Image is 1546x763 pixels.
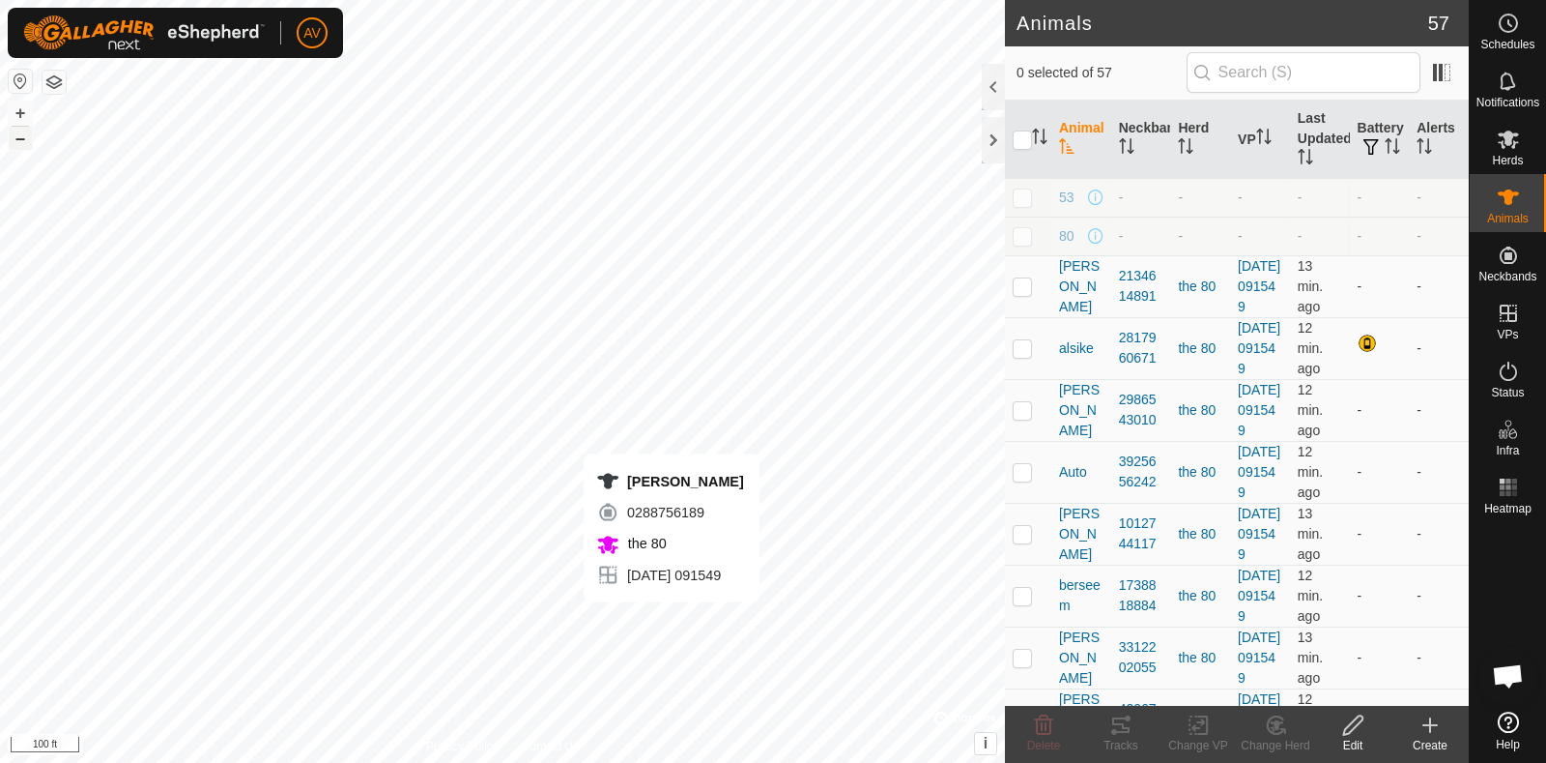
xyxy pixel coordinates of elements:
td: - [1350,689,1410,750]
img: Gallagher Logo [23,15,265,50]
div: the 80 [1178,586,1222,606]
th: Alerts [1409,101,1469,179]
span: Notifications [1476,97,1539,108]
a: [DATE] 091549 [1238,506,1280,562]
div: 4206704896 [1119,699,1163,740]
span: Help [1496,739,1520,750]
input: Search (S) [1187,52,1420,93]
app-display-virtual-paddock-transition: - [1238,190,1243,205]
button: + [9,102,32,125]
span: - [1298,228,1303,244]
span: 53 [1059,188,1074,208]
div: the 80 [1178,338,1222,359]
button: Reset Map [9,70,32,93]
p-sorticon: Activate to sort [1059,141,1074,157]
div: the 80 [1178,648,1222,668]
span: Oct 9, 2025, 7:07 AM [1298,258,1323,314]
div: Edit [1314,737,1391,754]
div: 1012744117 [1119,514,1163,554]
div: the 80 [1178,277,1222,297]
div: [DATE] 091549 [596,564,744,587]
div: - [1119,226,1163,247]
td: - [1409,178,1469,217]
span: i [984,735,988,751]
div: 2134614891 [1119,266,1163,307]
span: [PERSON_NAME] [1059,504,1103,565]
button: Map Layers [43,71,66,94]
span: Oct 9, 2025, 7:08 AM [1298,691,1323,748]
span: 0 selected of 57 [1016,63,1187,83]
p-sorticon: Activate to sort [1417,141,1432,157]
a: [DATE] 091549 [1238,691,1280,748]
div: 3312202055 [1119,637,1163,678]
span: Herds [1492,155,1523,166]
td: - [1409,217,1469,255]
span: VPs [1497,329,1518,340]
a: [DATE] 091549 [1238,382,1280,438]
p-sorticon: Activate to sort [1178,141,1193,157]
div: - [1119,188,1163,208]
td: - [1409,627,1469,689]
td: - [1409,317,1469,379]
td: - [1409,441,1469,503]
div: - [1178,188,1222,208]
a: [DATE] 091549 [1238,630,1280,686]
p-sorticon: Activate to sort [1385,141,1400,157]
div: 3925656242 [1119,452,1163,492]
span: Delete [1027,739,1061,752]
p-sorticon: Activate to sort [1298,152,1313,167]
button: – [9,127,32,150]
span: Oct 9, 2025, 7:08 AM [1298,382,1323,438]
h2: Animals [1016,12,1428,35]
div: the 80 [1178,524,1222,544]
p-sorticon: Activate to sort [1256,132,1272,147]
div: Change Herd [1237,737,1314,754]
span: Oct 9, 2025, 7:08 AM [1298,320,1323,376]
div: Open chat [1479,647,1537,705]
a: [DATE] 091549 [1238,258,1280,314]
div: the 80 [1178,462,1222,483]
span: - [1298,190,1303,205]
td: - [1350,217,1410,255]
span: Auto [1059,462,1087,483]
span: Schedules [1480,39,1534,50]
span: [PERSON_NAME] [1059,256,1103,317]
a: Contact Us [522,738,579,755]
td: - [1350,627,1410,689]
th: Battery [1350,101,1410,179]
div: 0288756189 [596,501,744,524]
div: 1738818884 [1119,575,1163,616]
a: [DATE] 091549 [1238,320,1280,376]
a: [DATE] 091549 [1238,568,1280,624]
div: Tracks [1082,737,1159,754]
a: [DATE] 091549 [1238,444,1280,500]
span: alsike [1059,338,1094,359]
span: AV [303,23,321,44]
span: Animals [1487,213,1529,224]
th: Animal [1051,101,1111,179]
div: - [1178,226,1222,247]
button: i [975,733,996,754]
p-sorticon: Activate to sort [1119,141,1134,157]
div: Create [1391,737,1469,754]
td: - [1409,255,1469,317]
span: Heatmap [1484,503,1532,514]
td: - [1350,441,1410,503]
td: - [1350,503,1410,565]
app-display-virtual-paddock-transition: - [1238,228,1243,244]
span: berseem [1059,575,1103,616]
div: Change VP [1159,737,1237,754]
span: the 80 [623,536,667,551]
th: Neckband [1111,101,1171,179]
span: Oct 9, 2025, 7:07 AM [1298,630,1323,686]
span: [PERSON_NAME] [1059,690,1103,750]
td: - [1409,689,1469,750]
td: - [1350,565,1410,627]
td: - [1350,178,1410,217]
a: Privacy Policy [426,738,499,755]
a: Help [1470,704,1546,758]
span: Status [1491,387,1524,398]
span: [PERSON_NAME] [1059,380,1103,441]
td: - [1409,379,1469,441]
span: Oct 9, 2025, 7:07 AM [1298,506,1323,562]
